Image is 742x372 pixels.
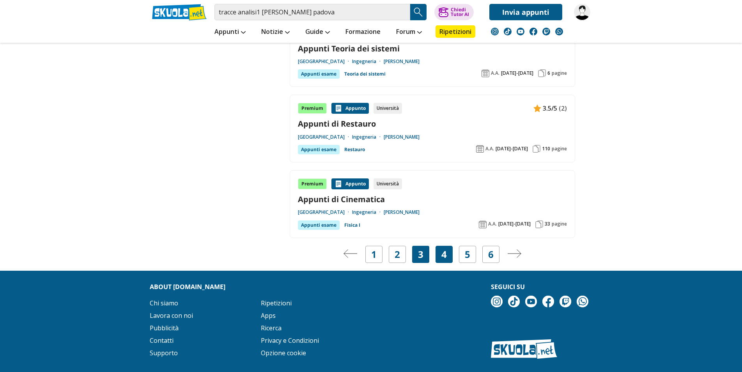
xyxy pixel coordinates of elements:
[542,28,550,35] img: twitch
[150,336,174,345] a: Contatti
[384,58,420,65] a: [PERSON_NAME]
[482,69,489,77] img: Anno accademico
[259,25,292,39] a: Notizie
[451,7,469,17] div: Chiedi Tutor AI
[344,145,365,154] a: Restauro
[413,6,424,18] img: Cerca appunti, riassunti o versioni
[491,339,557,359] img: Skuola.net
[298,145,340,154] div: Appunti esame
[559,103,567,113] span: (2)
[298,134,352,140] a: [GEOGRAPHIC_DATA]
[436,25,475,38] a: Ripetizioni
[352,209,384,215] a: Ingegneria
[538,69,546,77] img: Pagine
[496,146,528,152] span: [DATE]-[DATE]
[552,70,567,76] span: pagine
[298,220,340,230] div: Appunti esame
[150,324,179,332] a: Pubblicità
[552,146,567,152] span: pagine
[303,25,332,39] a: Guide
[395,249,400,260] a: 2
[441,249,447,260] a: 4
[261,299,292,307] a: Ripetizioni
[344,25,383,39] a: Formazione
[261,324,282,332] a: Ricerca
[261,349,306,357] a: Opzione cookie
[542,296,554,307] img: facebook
[331,103,369,114] div: Appunto
[344,220,360,230] a: Fisica I
[491,70,499,76] span: A.A.
[560,296,571,307] img: twitch
[574,4,590,20] img: Giuly2001
[384,134,420,140] a: [PERSON_NAME]
[213,25,248,39] a: Appunti
[261,311,276,320] a: Apps
[434,4,474,20] button: ChiediTutor AI
[491,28,499,35] img: instagram
[508,296,520,307] img: tiktok
[384,209,420,215] a: [PERSON_NAME]
[418,249,423,260] span: 3
[543,103,557,113] span: 3.5/5
[298,69,340,79] div: Appunti esame
[214,4,410,20] input: Cerca appunti, riassunti o versioni
[547,70,550,76] span: 6
[298,103,327,114] div: Premium
[525,296,537,307] img: youtube
[498,221,531,227] span: [DATE]-[DATE]
[488,249,494,260] a: 6
[491,296,503,307] img: instagram
[552,221,567,227] span: pagine
[507,249,521,260] a: Pagina successiva
[489,4,562,20] a: Invia appunti
[298,178,327,189] div: Premium
[374,103,402,114] div: Università
[507,249,521,258] img: Pagina successiva
[331,178,369,189] div: Appunto
[335,104,342,112] img: Appunti contenuto
[488,221,497,227] span: A.A.
[533,145,540,153] img: Pagine
[542,146,550,152] span: 110
[545,221,550,227] span: 33
[344,69,386,79] a: Teoria dei sistemi
[577,296,588,307] img: WhatsApp
[352,134,384,140] a: Ingegneria
[298,58,352,65] a: [GEOGRAPHIC_DATA]
[344,249,358,258] img: Pagina precedente
[374,178,402,189] div: Università
[335,180,342,188] img: Appunti contenuto
[517,28,524,35] img: youtube
[555,28,563,35] img: WhatsApp
[150,311,193,320] a: Lavora con noi
[290,246,575,263] nav: Navigazione pagine
[344,249,358,260] a: Pagina precedente
[504,28,512,35] img: tiktok
[150,299,178,307] a: Chi siamo
[410,4,427,20] button: Search Button
[501,70,533,76] span: [DATE]-[DATE]
[529,28,537,35] img: facebook
[298,209,352,215] a: [GEOGRAPHIC_DATA]
[485,146,494,152] span: A.A.
[150,282,225,291] strong: About [DOMAIN_NAME]
[394,25,424,39] a: Forum
[352,58,384,65] a: Ingegneria
[371,249,377,260] a: 1
[298,118,567,129] a: Appunti di Restauro
[150,349,178,357] a: Supporto
[298,43,567,54] a: Appunti Teoria dei sistemi
[535,220,543,228] img: Pagine
[479,220,487,228] img: Anno accademico
[533,104,541,112] img: Appunti contenuto
[298,194,567,205] a: Appunti di Cinematica
[261,336,319,345] a: Privacy e Condizioni
[476,145,484,153] img: Anno accademico
[465,249,470,260] a: 5
[491,282,525,291] strong: Seguici su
